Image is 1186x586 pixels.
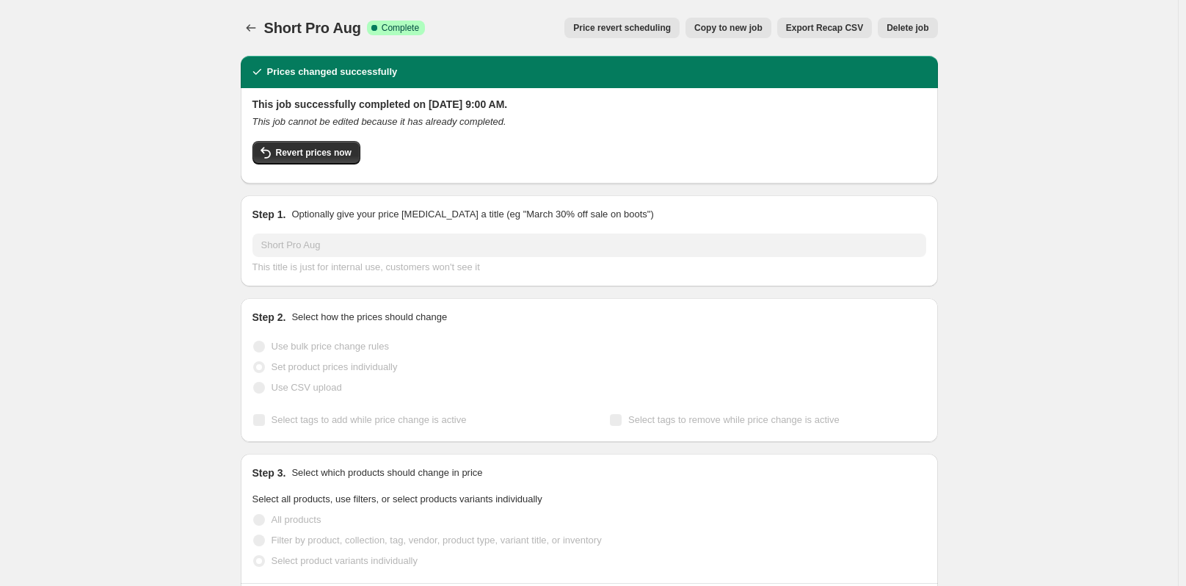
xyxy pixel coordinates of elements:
span: Use bulk price change rules [272,341,389,352]
h2: Prices changed successfully [267,65,398,79]
span: Export Recap CSV [786,22,863,34]
button: Copy to new job [685,18,771,38]
span: Revert prices now [276,147,352,159]
span: Filter by product, collection, tag, vendor, product type, variant title, or inventory [272,535,602,546]
h2: Step 3. [252,466,286,480]
span: Select tags to remove while price change is active [628,414,840,425]
span: Set product prices individually [272,361,398,372]
h2: Step 1. [252,207,286,222]
span: Select tags to add while price change is active [272,414,467,425]
span: Use CSV upload [272,382,342,393]
h2: Step 2. [252,310,286,325]
button: Price change jobs [241,18,261,38]
span: Select product variants individually [272,555,418,566]
button: Revert prices now [252,141,360,164]
span: Complete [382,22,419,34]
span: Copy to new job [694,22,763,34]
span: Short Pro Aug [264,20,361,36]
p: Select how the prices should change [291,310,447,325]
span: All products [272,514,321,525]
p: Select which products should change in price [291,466,482,480]
span: Select all products, use filters, or select products variants individually [252,493,542,504]
input: 30% off holiday sale [252,234,926,257]
button: Export Recap CSV [777,18,872,38]
i: This job cannot be edited because it has already completed. [252,116,506,127]
button: Delete job [878,18,937,38]
p: Optionally give your price [MEDICAL_DATA] a title (eg "March 30% off sale on boots") [291,207,653,222]
h2: This job successfully completed on [DATE] 9:00 AM. [252,97,926,112]
span: Price revert scheduling [573,22,671,34]
span: This title is just for internal use, customers won't see it [252,261,480,272]
span: Delete job [887,22,928,34]
button: Price revert scheduling [564,18,680,38]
